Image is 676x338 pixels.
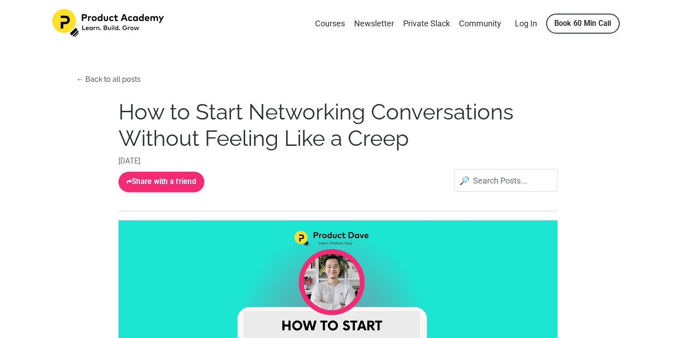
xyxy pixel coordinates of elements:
[459,17,501,30] a: Community
[546,14,620,34] a: Book 60 Min Call
[118,99,558,151] h1: How to Start Networking Conversations Without Feeling Like a Creep
[354,17,394,30] a: Newsletter
[454,169,558,192] input: 🔎 Search Posts...
[76,75,141,84] a: ← Back to all posts
[403,17,450,30] a: Private Slack
[52,9,166,37] img: Product Academy Logo
[118,155,558,167] div: [DATE]
[515,19,537,28] a: Log In
[315,17,345,30] a: Courses
[118,172,204,192] a: Share with a friend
